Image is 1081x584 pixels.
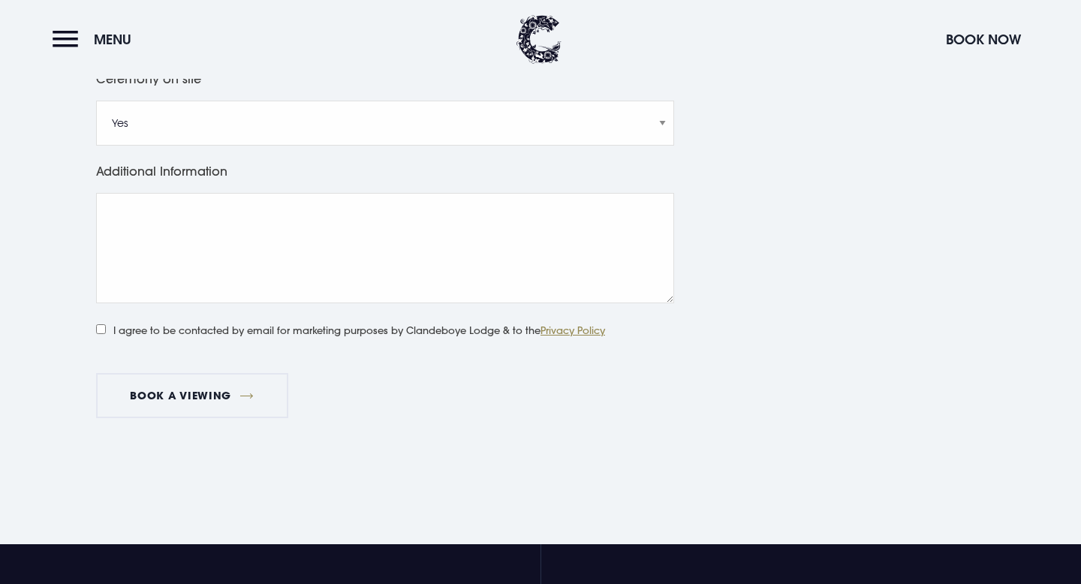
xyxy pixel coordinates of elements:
[516,15,562,64] img: Clandeboye Lodge
[53,23,139,56] button: Menu
[96,324,106,334] input: I agree to be contacted by email for marketing purposes by Clandeboye Lodge & to thePrivacy Policy
[96,373,288,418] button: Book a viewing
[938,23,1028,56] button: Book Now
[96,161,674,182] label: Additional Information
[96,319,605,339] label: I agree to be contacted by email for marketing purposes by Clandeboye Lodge & to the
[94,31,131,48] span: Menu
[540,324,605,336] a: Privacy Policy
